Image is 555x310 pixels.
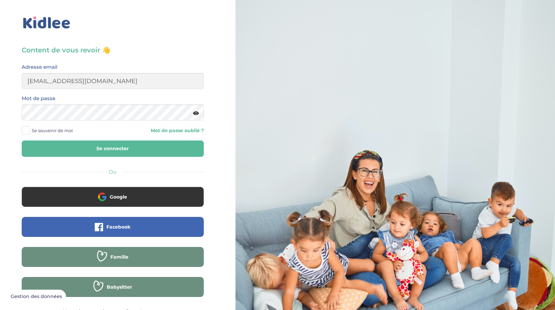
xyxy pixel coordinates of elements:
a: Babysitter [22,288,204,295]
span: Babysitter [107,284,132,290]
button: Famille [22,247,204,267]
span: Gestion des données [11,294,62,300]
img: google.png [98,193,106,201]
img: logo_kidlee_bleu [22,15,72,30]
button: Se connecter [22,140,204,157]
a: Famille [22,258,204,265]
button: Facebook [22,217,204,237]
a: Facebook [22,228,204,235]
h3: Content de vous revoir 👋 [22,45,204,55]
span: Facebook [106,224,130,230]
button: Google [22,187,204,207]
span: Se souvenir de moi [32,126,73,135]
button: Gestion des données [7,290,66,304]
img: facebook.png [95,223,103,231]
label: Adresse email [22,63,57,71]
button: Babysitter [22,277,204,297]
span: Famille [110,254,128,260]
span: Ou [109,169,116,175]
span: Google [110,194,127,200]
a: Mot de passe oublié ? [118,127,204,134]
label: Mot de passe [22,94,55,103]
input: Email [22,73,204,89]
a: Google [22,198,204,205]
